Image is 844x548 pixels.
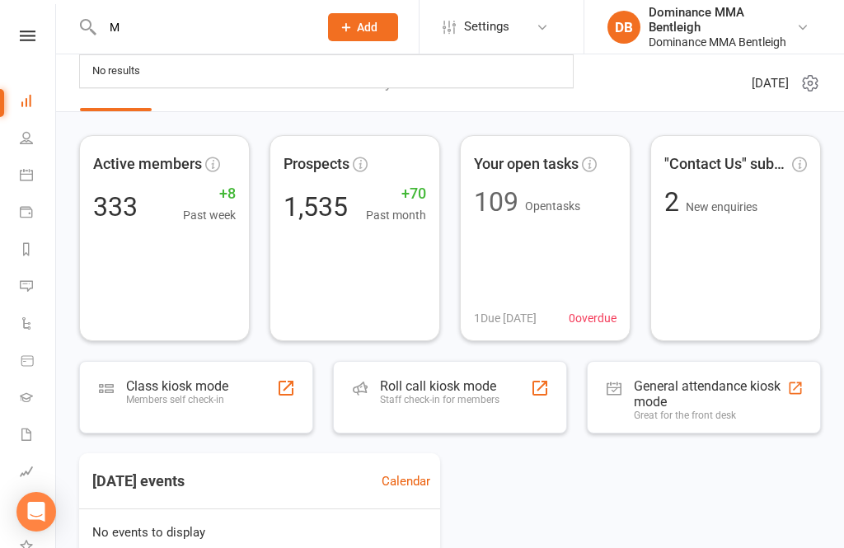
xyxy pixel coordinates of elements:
span: +8 [183,182,236,206]
div: No results [87,59,145,83]
div: Dominance MMA Bentleigh [649,5,796,35]
div: Open Intercom Messenger [16,492,56,532]
a: People [20,121,57,158]
span: Settings [464,8,509,45]
span: +70 [366,182,426,206]
div: DB [607,11,640,44]
button: Add [328,13,398,41]
span: "Contact Us" submissions [664,152,789,176]
div: Class kiosk mode [126,378,228,394]
span: 0 overdue [569,309,617,327]
div: Staff check-in for members [380,394,499,405]
span: Your open tasks [474,152,579,176]
div: 1,535 [284,194,348,220]
a: Payments [20,195,57,232]
span: Past month [366,206,426,224]
span: Past week [183,206,236,224]
span: Add [357,21,377,34]
a: Reports [20,232,57,269]
div: 333 [93,194,138,220]
h3: [DATE] events [79,466,198,496]
span: 1 Due [DATE] [474,309,537,327]
div: Roll call kiosk mode [380,378,499,394]
a: Calendar [20,158,57,195]
a: Dashboard [20,84,57,121]
span: New enquiries [686,200,757,213]
a: Product Sales [20,344,57,381]
input: Search... [97,16,307,39]
a: Calendar [382,471,430,491]
a: Assessments [20,455,57,492]
div: General attendance kiosk mode [634,378,787,410]
div: 109 [474,189,518,215]
span: Prospects [284,152,349,176]
span: Open tasks [525,199,580,213]
span: 2 [664,186,686,218]
div: Great for the front desk [634,410,787,421]
span: [DATE] [752,73,789,93]
div: Members self check-in [126,394,228,405]
span: Active members [93,152,202,176]
div: Dominance MMA Bentleigh [649,35,796,49]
